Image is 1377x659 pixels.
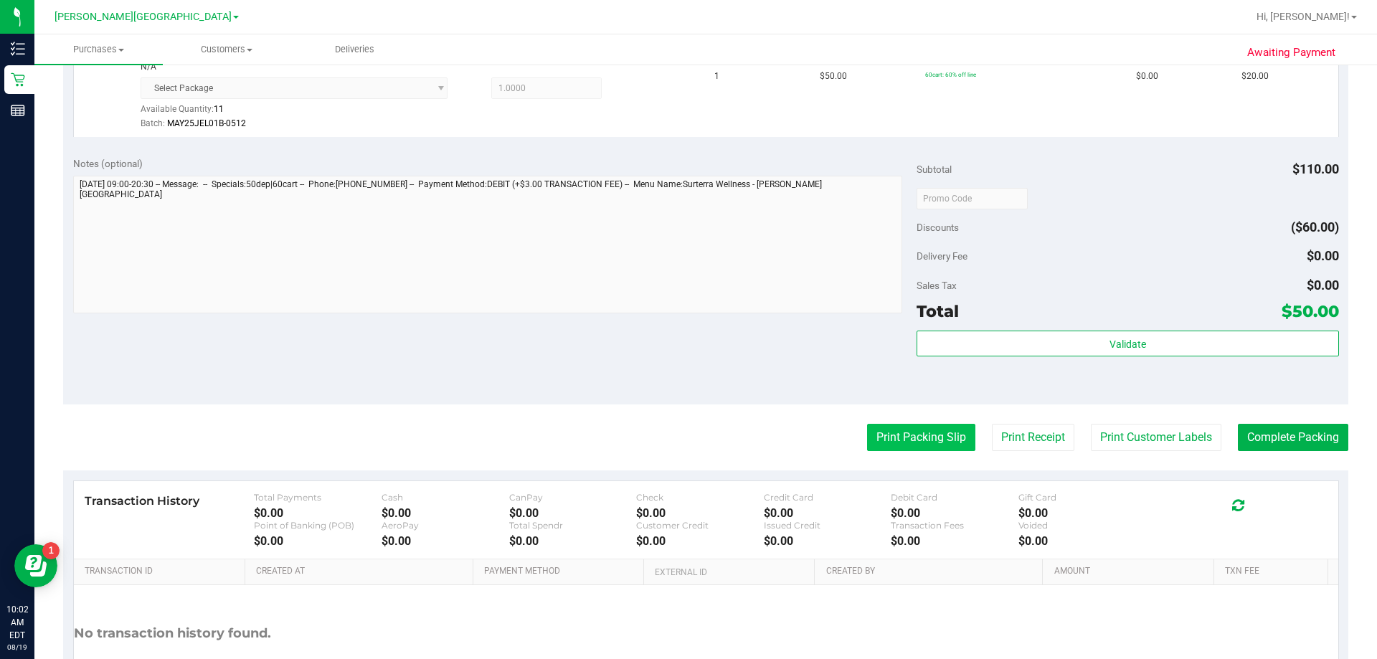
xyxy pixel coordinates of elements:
button: Print Customer Labels [1091,424,1221,451]
p: 10:02 AM EDT [6,603,28,642]
span: Customers [164,43,290,56]
inline-svg: Retail [11,72,25,87]
div: $0.00 [382,506,509,520]
div: Customer Credit [636,520,764,531]
span: Purchases [34,43,163,56]
p: 08/19 [6,642,28,653]
span: $0.00 [1136,70,1158,83]
span: MAY25JEL01B-0512 [167,118,246,128]
a: Created At [256,566,467,577]
button: Validate [917,331,1338,356]
div: $0.00 [382,534,509,548]
div: $0.00 [764,534,891,548]
div: $0.00 [891,534,1018,548]
iframe: Resource center [14,544,57,587]
div: AeroPay [382,520,509,531]
div: $0.00 [1018,506,1146,520]
div: $0.00 [254,534,382,548]
a: Amount [1054,566,1208,577]
button: Complete Packing [1238,424,1348,451]
span: Subtotal [917,163,952,175]
div: Cash [382,492,509,503]
span: Hi, [PERSON_NAME]! [1257,11,1350,22]
a: Created By [826,566,1037,577]
span: $0.00 [1307,278,1339,293]
inline-svg: Reports [11,103,25,118]
span: Batch: [141,118,165,128]
button: Print Receipt [992,424,1074,451]
div: $0.00 [636,534,764,548]
iframe: Resource center unread badge [42,542,60,559]
span: 1 [714,70,719,83]
span: Discounts [917,214,959,240]
a: Purchases [34,34,163,65]
span: Total [917,301,959,321]
a: Payment Method [484,566,638,577]
div: Credit Card [764,492,891,503]
div: $0.00 [891,506,1018,520]
div: $0.00 [254,506,382,520]
div: CanPay [509,492,637,503]
span: $50.00 [820,70,847,83]
a: Deliveries [290,34,419,65]
a: Transaction ID [85,566,240,577]
div: Total Spendr [509,520,637,531]
span: $20.00 [1241,70,1269,83]
span: $50.00 [1282,301,1339,321]
span: [PERSON_NAME][GEOGRAPHIC_DATA] [55,11,232,23]
span: ($60.00) [1291,219,1339,234]
span: 60cart: 60% off line [925,71,976,78]
span: Delivery Fee [917,250,967,262]
button: Print Packing Slip [867,424,975,451]
a: Customers [163,34,291,65]
span: 11 [214,104,224,114]
div: Voided [1018,520,1146,531]
span: Awaiting Payment [1247,44,1335,61]
span: Validate [1109,338,1146,350]
div: Point of Banking (POB) [254,520,382,531]
span: $110.00 [1292,161,1339,176]
div: Transaction Fees [891,520,1018,531]
span: Sales Tax [917,280,957,291]
span: N/A [141,60,156,74]
div: $0.00 [636,506,764,520]
a: Txn Fee [1225,566,1322,577]
div: Check [636,492,764,503]
div: $0.00 [764,506,891,520]
span: $0.00 [1307,248,1339,263]
div: Total Payments [254,492,382,503]
span: Deliveries [316,43,394,56]
input: Promo Code [917,188,1028,209]
span: Notes (optional) [73,158,143,169]
div: Issued Credit [764,520,891,531]
th: External ID [643,559,814,585]
div: Debit Card [891,492,1018,503]
inline-svg: Inventory [11,42,25,56]
div: $0.00 [509,506,637,520]
div: $0.00 [509,534,637,548]
div: Available Quantity: [141,99,463,127]
div: $0.00 [1018,534,1146,548]
div: Gift Card [1018,492,1146,503]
